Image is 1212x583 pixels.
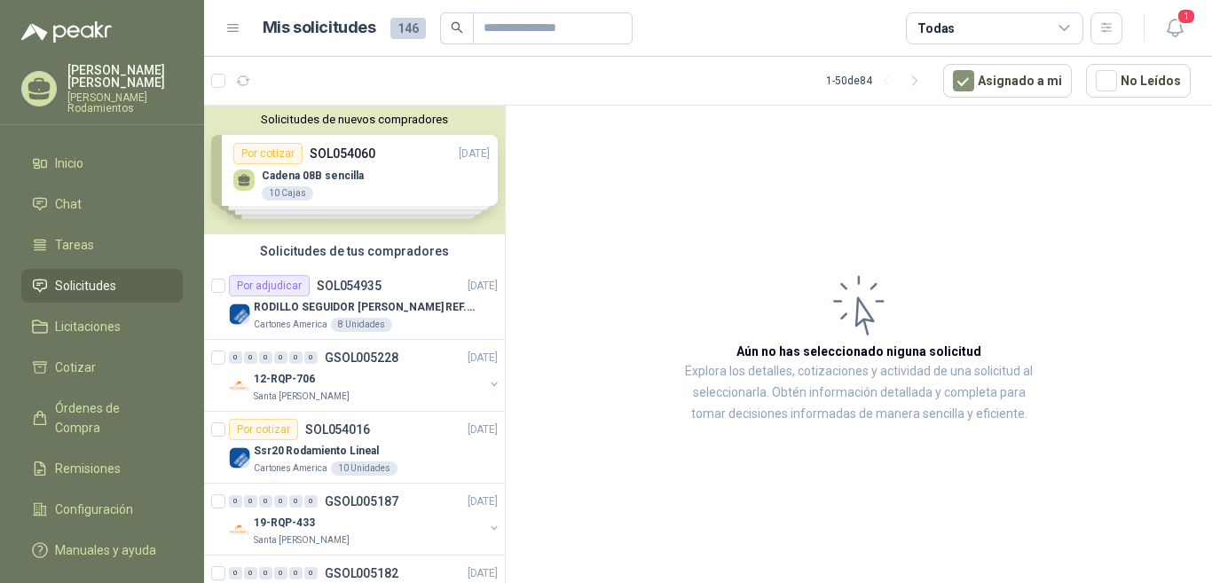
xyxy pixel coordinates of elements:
span: Configuración [55,500,133,519]
span: Chat [55,194,82,214]
a: Tareas [21,228,183,262]
div: 0 [304,351,318,364]
h1: Mis solicitudes [263,15,376,41]
p: GSOL005182 [325,567,398,579]
a: Configuración [21,492,183,526]
a: Órdenes de Compra [21,391,183,445]
span: 146 [390,18,426,39]
div: 0 [229,567,242,579]
div: 0 [304,495,318,508]
a: 0 0 0 0 0 0 GSOL005228[DATE] Company Logo12-RQP-706Santa [PERSON_NAME] [229,347,501,404]
div: 10 Unidades [331,461,397,476]
span: Inicio [55,154,83,173]
p: [DATE] [468,565,498,582]
span: Tareas [55,235,94,255]
span: Licitaciones [55,317,121,336]
p: 12-RQP-706 [254,371,315,388]
img: Company Logo [229,375,250,397]
a: Remisiones [21,452,183,485]
p: SOL054016 [305,423,370,436]
div: 0 [289,567,303,579]
p: Explora los detalles, cotizaciones y actividad de una solicitud al seleccionarla. Obtén informaci... [683,361,1035,425]
p: Cartones America [254,461,327,476]
div: 0 [274,567,287,579]
a: Por cotizarSOL054016[DATE] Company LogoSsr20 Rodamiento LinealCartones America10 Unidades [204,412,505,484]
div: Todas [917,19,955,38]
span: 1 [1177,8,1196,25]
p: SOL054935 [317,280,382,292]
div: 0 [274,495,287,508]
div: 0 [244,567,257,579]
div: Por adjudicar [229,275,310,296]
div: 0 [259,567,272,579]
div: 0 [244,495,257,508]
p: [PERSON_NAME] Rodamientos [67,92,183,114]
p: GSOL005228 [325,351,398,364]
div: Solicitudes de nuevos compradoresPor cotizarSOL054060[DATE] Cadena 08B sencilla10 CajasPor cotiza... [204,106,505,234]
p: GSOL005187 [325,495,398,508]
div: 0 [229,495,242,508]
h3: Aún no has seleccionado niguna solicitud [736,342,981,361]
span: Cotizar [55,358,96,377]
a: 0 0 0 0 0 0 GSOL005187[DATE] Company Logo19-RQP-433Santa [PERSON_NAME] [229,491,501,548]
div: 1 - 50 de 84 [826,67,929,95]
p: RODILLO SEGUIDOR [PERSON_NAME] REF. NATV-17-PPA [PERSON_NAME] [254,299,475,316]
div: 0 [304,567,318,579]
button: Asignado a mi [943,64,1072,98]
p: [DATE] [468,278,498,295]
a: Cotizar [21,351,183,384]
p: Santa [PERSON_NAME] [254,533,350,548]
div: 0 [259,495,272,508]
p: [DATE] [468,493,498,510]
a: Por adjudicarSOL054935[DATE] Company LogoRODILLO SEGUIDOR [PERSON_NAME] REF. NATV-17-PPA [PERSON_... [204,268,505,340]
a: Solicitudes [21,269,183,303]
span: search [451,21,463,34]
div: 0 [244,351,257,364]
div: 0 [274,351,287,364]
p: Ssr20 Rodamiento Lineal [254,443,379,460]
a: Manuales y ayuda [21,533,183,567]
p: [DATE] [468,421,498,438]
div: 0 [289,351,303,364]
div: 0 [229,351,242,364]
p: 19-RQP-433 [254,515,315,532]
img: Company Logo [229,519,250,540]
a: Licitaciones [21,310,183,343]
img: Logo peakr [21,21,112,43]
img: Company Logo [229,303,250,325]
span: Manuales y ayuda [55,540,156,560]
p: [DATE] [468,350,498,366]
p: Santa [PERSON_NAME] [254,390,350,404]
button: No Leídos [1086,64,1191,98]
button: 1 [1159,12,1191,44]
p: [PERSON_NAME] [PERSON_NAME] [67,64,183,89]
div: 0 [289,495,303,508]
button: Solicitudes de nuevos compradores [211,113,498,126]
span: Órdenes de Compra [55,398,166,437]
p: Cartones America [254,318,327,332]
a: Inicio [21,146,183,180]
span: Solicitudes [55,276,116,295]
div: Solicitudes de tus compradores [204,234,505,268]
div: 0 [259,351,272,364]
span: Remisiones [55,459,121,478]
div: 8 Unidades [331,318,392,332]
img: Company Logo [229,447,250,469]
div: Por cotizar [229,419,298,440]
a: Chat [21,187,183,221]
